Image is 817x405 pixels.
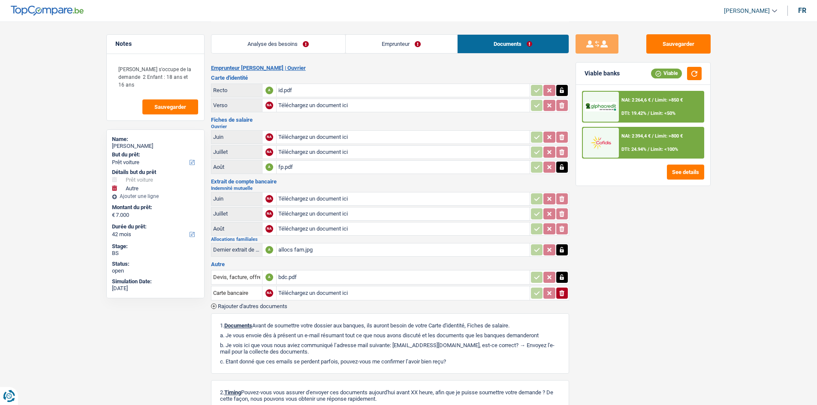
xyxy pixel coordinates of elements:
[652,133,654,139] span: /
[213,102,260,108] div: Verso
[667,165,704,180] button: See details
[220,322,560,329] p: 1. Avant de soumettre votre dossier aux banques, ils auront besoin de votre Carte d'identité, Fic...
[265,225,273,233] div: NA
[265,133,273,141] div: NA
[213,87,260,93] div: Recto
[211,124,569,129] h2: Ouvrier
[265,102,273,109] div: NA
[621,97,651,103] span: NAI: 2 264,6 €
[265,289,273,297] div: NA
[211,303,287,309] button: Rajouter d'autres documents
[112,243,199,250] div: Stage:
[265,246,273,254] div: A
[154,104,186,110] span: Sauvegarder
[585,135,617,150] img: Cofidis
[112,285,199,292] div: [DATE]
[621,133,651,139] span: NAI: 2 394,4 €
[655,97,683,103] span: Limit: >850 €
[220,358,560,365] p: c. Etant donné que ces emails se perdent parfois, pouvez-vous me confirmer l’avoir bien reçu?
[458,35,569,53] a: Documents
[211,179,569,184] h3: Extrait de compte bancaire
[213,246,260,253] div: Dernier extrait de compte pour vos allocations familiales
[213,195,260,202] div: Juin
[213,225,260,232] div: Août
[220,389,560,402] p: 2. Pouvez-vous vous assurer d'envoyer ces documents aujourd'hui avant XX heure, afin que je puiss...
[112,136,199,143] div: Name:
[112,151,197,158] label: But du prêt:
[646,34,711,54] button: Sauvegarder
[11,6,84,16] img: TopCompare Logo
[651,147,678,152] span: Limit: <100%
[213,164,260,170] div: Août
[220,332,560,339] p: a. Je vous envoie dès à présent un e-mail résumant tout ce que nous avons discuté et les doc...
[218,303,287,309] span: Rajouter d'autres documents
[717,4,777,18] a: [PERSON_NAME]
[265,273,273,281] div: A
[651,111,675,116] span: Limit: <50%
[112,250,199,257] div: BS
[211,117,569,123] h3: Fiches de salaire
[112,212,115,219] span: €
[213,134,260,140] div: Juin
[112,204,197,211] label: Montant du prêt:
[265,163,273,171] div: A
[115,40,196,48] h5: Notes
[112,193,199,199] div: Ajouter une ligne
[621,147,646,152] span: DTI: 24.94%
[224,322,252,329] span: Documents
[112,261,199,267] div: Status:
[112,223,197,230] label: Durée du prêt:
[278,84,528,97] div: id.pdf
[585,102,617,112] img: AlphaCredit
[211,261,569,267] h3: Autre
[278,161,528,174] div: fp.pdf
[112,143,199,150] div: [PERSON_NAME]
[278,243,528,256] div: allocs fam.jpg
[142,99,198,114] button: Sauvegarder
[213,210,260,217] div: Juillet
[265,148,273,156] div: NA
[346,35,457,53] a: Emprunteur
[211,186,569,191] h2: Indemnité mutuelle
[724,7,770,15] span: [PERSON_NAME]
[648,111,649,116] span: /
[211,35,345,53] a: Analyse des besoins
[621,111,646,116] span: DTI: 19.42%
[648,147,649,152] span: /
[211,237,569,242] h2: Allocations familiales
[220,342,560,355] p: b. Je vois ici que vous nous aviez communiqué l’adresse mail suivante: [EMAIL_ADDRESS][DOMAIN_NA...
[265,195,273,203] div: NA
[112,169,199,176] div: Détails but du prêt
[655,133,683,139] span: Limit: >800 €
[652,97,654,103] span: /
[112,278,199,285] div: Simulation Date:
[211,75,569,81] h3: Carte d'identité
[211,65,569,72] h2: Emprunteur [PERSON_NAME] | Ouvrier
[798,6,806,15] div: fr
[213,149,260,155] div: Juillet
[224,389,241,396] span: Timing
[585,70,620,77] div: Viable banks
[278,271,528,284] div: bdc.pdf
[112,267,199,274] div: open
[265,210,273,218] div: NA
[651,69,682,78] div: Viable
[265,87,273,94] div: A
